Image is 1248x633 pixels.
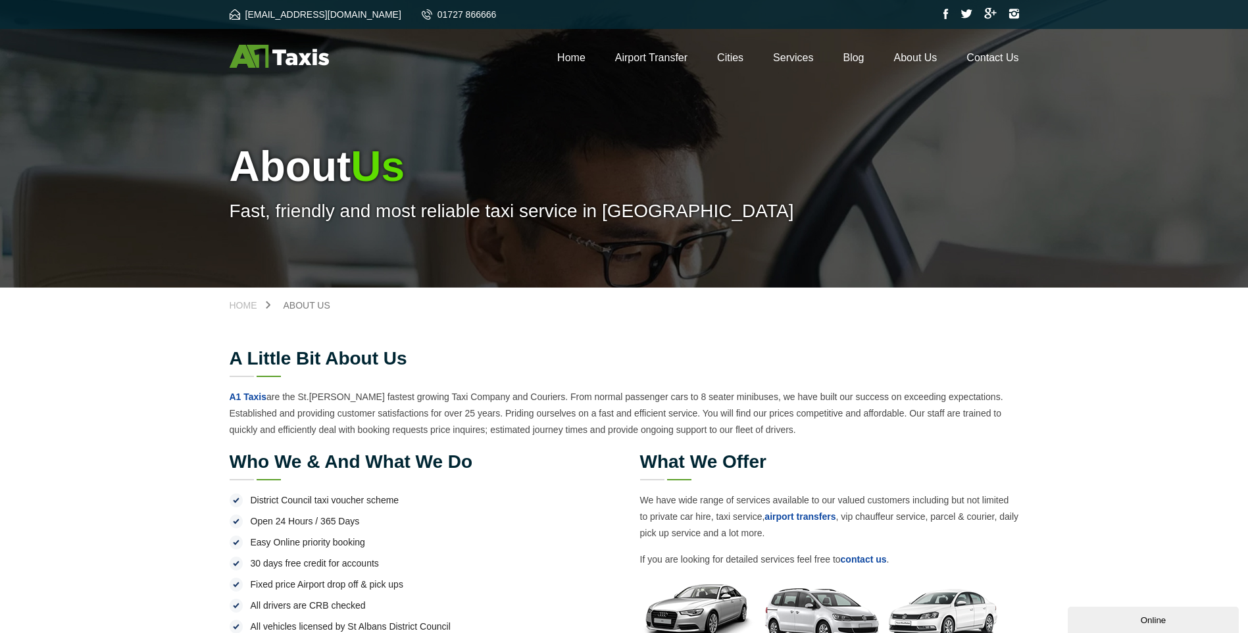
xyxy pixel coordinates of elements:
a: 01727 866666 [422,9,497,20]
li: Open 24 Hours / 365 Days [230,513,609,529]
h2: What we offer [640,453,1019,471]
h2: Who we & and what we do [230,453,609,471]
a: contact us [841,554,887,565]
a: Cities [717,52,743,63]
a: Contact Us [966,52,1018,63]
li: 30 days free credit for accounts [230,555,609,571]
img: Google Plus [984,8,997,19]
span: Us [351,143,405,190]
h1: About [230,142,1019,191]
iframe: chat widget [1068,604,1241,633]
a: Blog [843,52,864,63]
a: About Us [894,52,937,63]
p: are the St.[PERSON_NAME] fastest growing Taxi Company and Couriers. From normal passenger cars to... [230,389,1019,438]
li: All drivers are CRB checked [230,597,609,613]
a: A1 Taxis [230,392,267,402]
img: Facebook [943,9,949,19]
li: Fixed price Airport drop off & pick ups [230,576,609,592]
img: A1 Taxis St Albans LTD [230,45,329,68]
h2: A little bit about us [230,349,1019,368]
img: Instagram [1009,9,1019,19]
p: If you are looking for detailed services feel free to . [640,551,1019,568]
a: Home [557,52,586,63]
p: Fast, friendly and most reliable taxi service in [GEOGRAPHIC_DATA] [230,201,1019,222]
p: We have wide range of services available to our valued customers including but not limited to pri... [640,492,1019,542]
a: About Us [270,301,343,310]
a: Services [773,52,813,63]
li: Easy Online priority booking [230,534,609,550]
a: Home [230,301,270,310]
li: District Council taxi voucher scheme [230,492,609,508]
a: airport transfers [764,511,836,522]
a: [EMAIL_ADDRESS][DOMAIN_NAME] [230,9,401,20]
a: Airport Transfer [615,52,687,63]
img: Twitter [961,9,972,18]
